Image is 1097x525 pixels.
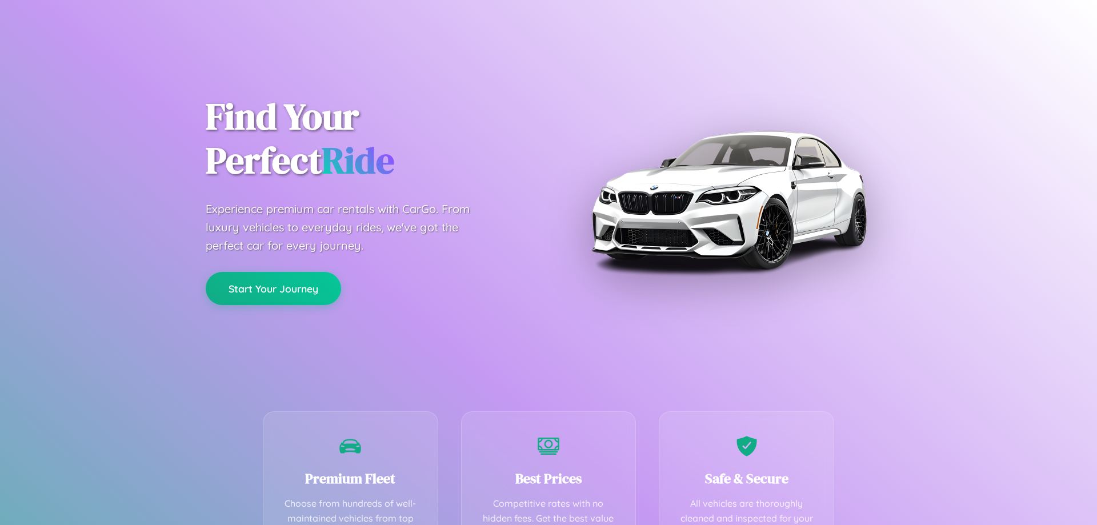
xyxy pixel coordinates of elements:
[206,272,341,305] button: Start Your Journey
[206,95,531,183] h1: Find Your Perfect
[586,57,871,343] img: Premium BMW car rental vehicle
[676,469,816,488] h3: Safe & Secure
[206,200,491,255] p: Experience premium car rentals with CarGo. From luxury vehicles to everyday rides, we've got the ...
[281,469,421,488] h3: Premium Fleet
[322,135,394,185] span: Ride
[479,469,619,488] h3: Best Prices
